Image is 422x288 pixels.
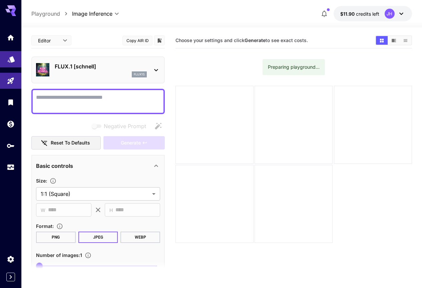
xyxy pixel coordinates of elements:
div: Models [7,53,15,61]
p: FLUX.1 [schnell] [55,62,147,70]
span: Negative prompts are not compatible with the selected model. [90,122,151,130]
span: 1:1 (Square) [41,190,149,198]
button: Choose the file format for the output image. [54,223,66,230]
div: Library [7,98,15,106]
b: Generate [245,37,266,43]
div: Settings [7,255,15,263]
div: API Keys [7,141,15,150]
span: $11.90 [340,11,356,17]
div: Show images in grid viewShow images in video viewShow images in list view [375,35,412,45]
button: Specify how many images to generate in a single request. Each image generation will be charged se... [82,252,94,259]
span: Negative Prompt [104,122,146,130]
div: JH [385,9,395,19]
button: WEBP [120,232,160,243]
div: $11.8974 [340,10,379,17]
span: H [109,206,113,214]
span: credits left [356,11,379,17]
span: Number of images : 1 [36,252,82,258]
div: Basic controls [36,158,160,174]
button: PNG [36,232,76,243]
div: Playground [7,77,15,85]
p: flux1s [134,72,145,77]
button: Expand sidebar [6,273,15,281]
button: Add to library [156,36,162,44]
div: FLUX.1 [schnell]flux1s [36,60,160,80]
div: Usage [7,163,15,172]
p: Basic controls [36,162,73,170]
button: JPEG [78,232,118,243]
div: Preparing playground... [268,61,320,73]
span: Choose your settings and click to see exact costs. [175,37,308,43]
a: Playground [31,10,60,18]
span: W [41,206,45,214]
button: Reset to defaults [31,136,101,150]
span: Size : [36,178,47,184]
button: Show images in grid view [376,36,388,45]
span: Editor [38,37,59,44]
button: Copy AIR ID [122,36,152,45]
span: Image Inference [72,10,112,18]
div: Home [7,33,15,42]
button: Adjust the dimensions of the generated image by specifying its width and height in pixels, or sel... [47,178,59,184]
div: Wallet [7,120,15,128]
button: Show images in list view [400,36,411,45]
button: $11.8974JH [334,6,412,21]
button: Show images in video view [388,36,400,45]
span: Format : [36,223,54,229]
nav: breadcrumb [31,10,72,18]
